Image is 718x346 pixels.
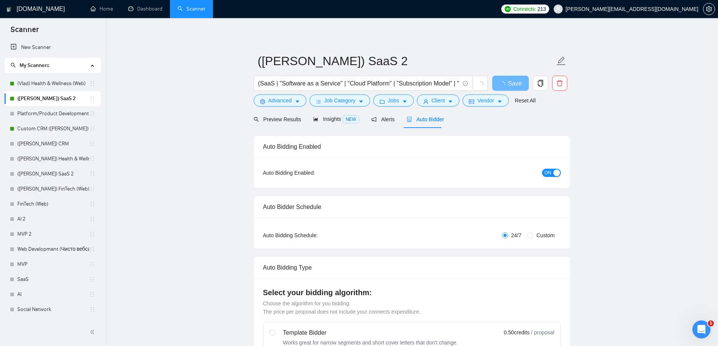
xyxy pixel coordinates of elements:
li: Platform/Product Development (Чисто продкты) [5,106,101,121]
span: idcard [469,99,474,104]
span: Choose the algorithm for you bidding. The price per proposal does not include your connects expen... [263,300,421,315]
button: copy [533,76,548,91]
span: holder [89,126,95,132]
button: userClientcaret-down [417,95,460,107]
div: Auto Bidding Schedule: [263,231,362,239]
li: (Vlad) SaaS 2 [5,91,101,106]
li: MVP [5,257,101,272]
span: loading [499,81,508,87]
span: robot [407,117,412,122]
span: holder [89,81,95,87]
span: holder [89,291,95,297]
a: New Scanner [11,40,95,55]
a: Web Development (Чисто вебсайты) [17,242,89,257]
a: ([PERSON_NAME]) CRM [17,136,89,151]
span: holder [89,276,95,282]
input: Search Freelance Jobs... [258,79,459,88]
span: search [11,62,16,68]
span: delete [553,80,567,87]
span: Auto Bidder [407,116,444,122]
a: ([PERSON_NAME]) Health & Wellness (Web) [17,151,89,166]
input: Scanner name... [258,52,555,70]
li: New Scanner [5,40,101,55]
button: idcardVendorcaret-down [462,95,508,107]
span: Job Category [324,96,355,105]
button: Save [492,76,529,91]
span: setting [260,99,265,104]
button: delete [552,76,567,91]
h4: Select your bidding algorithm: [263,287,561,298]
li: (Vlad) Health & Wellness (Web) [5,76,101,91]
span: Alerts [371,116,395,122]
span: holder [89,201,95,207]
a: Reset All [515,96,536,105]
li: AI 2 [5,212,101,227]
a: dashboardDashboard [128,6,162,12]
li: AI [5,287,101,302]
span: caret-down [295,99,300,104]
span: Scanner [5,24,45,40]
span: Preview Results [254,116,301,122]
span: holder [89,246,95,252]
span: edit [556,56,566,66]
span: holder [89,111,95,117]
span: holder [89,156,95,162]
img: upwork-logo.png [505,6,511,12]
button: setting [703,3,715,15]
span: holder [89,261,95,267]
span: Connects: [513,5,536,13]
span: 24/7 [508,231,524,239]
a: FinTech (Web) [17,197,89,212]
a: SaaS [17,272,89,287]
a: (Vlad) Health & Wellness (Web) [17,76,89,91]
li: (Tanya) SaaS 2 [5,166,101,181]
span: / proposal [531,329,554,336]
span: search [254,117,259,122]
span: double-left [90,328,97,336]
li: Custom CRM (Минус Слова) [5,121,101,136]
span: caret-down [497,99,502,104]
span: 0.50 credits [504,328,530,337]
span: area-chart [313,116,318,122]
a: ([PERSON_NAME]) SaaS 2 [17,91,89,106]
span: Jobs [388,96,399,105]
button: settingAdvancedcaret-down [254,95,306,107]
span: notification [371,117,377,122]
a: searchScanner [178,6,205,12]
a: Social Network [17,302,89,317]
span: caret-down [448,99,453,104]
span: caret-down [358,99,364,104]
li: (Tanya) FinTech (Web) [5,181,101,197]
span: Custom [533,231,557,239]
a: MVP 2 [17,227,89,242]
span: 1 [708,320,714,326]
li: Web Development (Чисто вебсайты) [5,242,101,257]
li: FinTech (Web) [5,197,101,212]
a: Custom CRM ([PERSON_NAME]) [17,121,89,136]
span: copy [533,80,548,87]
div: Auto Bidding Type [263,257,561,278]
a: ([PERSON_NAME]) SaaS 2 [17,166,89,181]
span: holder [89,186,95,192]
a: MVP [17,257,89,272]
li: (Vlad) CRM [5,136,101,151]
span: info-circle [463,81,468,86]
span: My Scanners [20,62,49,69]
a: homeHome [90,6,113,12]
a: setting [703,6,715,12]
a: Platform/Product Development (Чисто продкты) [17,106,89,121]
div: Auto Bidding Enabled: [263,169,362,177]
span: 213 [537,5,546,13]
li: (Tanya) Health & Wellness (Web) [5,151,101,166]
span: Save [508,79,522,88]
span: user [423,99,429,104]
span: holder [89,231,95,237]
span: caret-down [402,99,407,104]
div: Auto Bidding Enabled [263,136,561,157]
div: Template Bidder [283,328,458,337]
iframe: Intercom live chat [692,320,710,338]
div: Auto Bidder Schedule [263,196,561,218]
span: folder [380,99,385,104]
span: setting [703,6,715,12]
span: ON [545,169,551,177]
